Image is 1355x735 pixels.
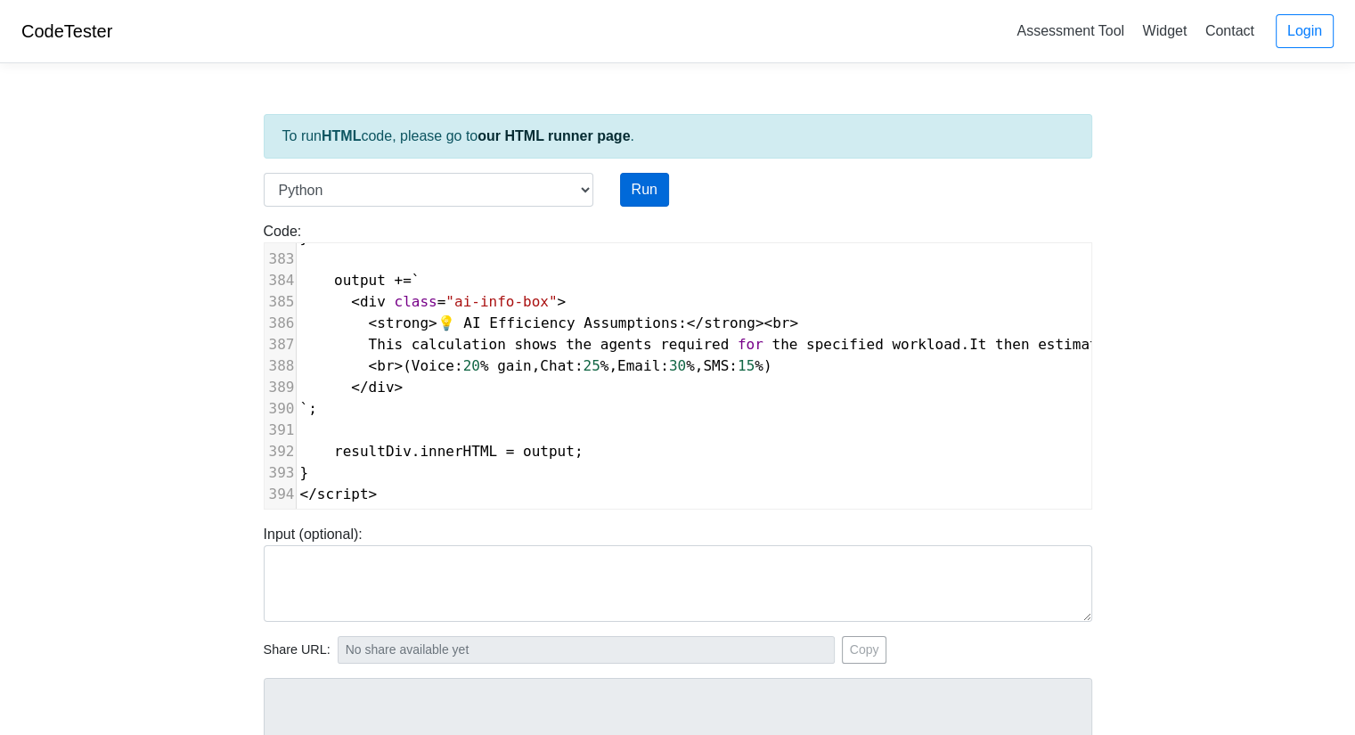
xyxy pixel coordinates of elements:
[250,524,1106,622] div: Input (optional):
[842,636,887,664] button: Copy
[265,484,296,505] div: 394
[600,357,609,374] span: %
[300,314,799,331] span: :
[1135,16,1194,45] a: Widget
[369,379,395,396] span: div
[317,486,369,502] span: script
[478,128,630,143] a: our HTML runner page
[265,313,296,334] div: 386
[265,420,296,441] div: 391
[806,336,884,353] span: specified
[338,636,835,664] input: No share available yet
[265,270,296,291] div: 384
[617,357,660,374] span: Email
[686,357,695,374] span: %
[703,357,729,374] span: SMS
[995,336,1030,353] span: then
[566,336,592,353] span: the
[300,486,317,502] span: </
[265,441,296,462] div: 392
[489,314,575,331] span: Efficiency
[412,357,454,374] span: Voice
[300,272,420,289] span: `
[322,128,361,143] strong: HTML
[250,221,1106,510] div: Code:
[351,379,368,396] span: </
[660,336,729,353] span: required
[584,314,678,331] span: Assumptions
[1038,336,1115,353] span: estimates
[300,464,309,481] span: }
[265,249,296,270] div: 383
[892,336,960,353] span: workload
[755,357,763,374] span: %
[463,314,480,331] span: AI
[394,357,403,374] span: >
[497,357,532,374] span: gain
[506,443,515,460] span: =
[558,293,567,310] span: >
[264,641,331,660] span: Share URL:
[789,314,798,331] span: >
[394,379,403,396] span: >
[523,443,575,460] span: output
[369,314,378,331] span: <
[463,357,480,374] span: 20
[334,443,412,460] span: resultDiv
[1009,16,1131,45] a: Assessment Tool
[1276,14,1334,48] a: Login
[969,336,986,353] span: It
[738,336,763,353] span: for
[265,398,296,420] div: 390
[480,357,489,374] span: %
[669,357,686,374] span: 30
[755,314,772,331] span: ><
[265,334,296,355] div: 387
[1198,16,1261,45] a: Contact
[265,377,296,398] div: 389
[369,486,378,502] span: >
[21,21,112,41] a: CodeTester
[351,293,360,310] span: <
[772,314,789,331] span: br
[394,293,437,310] span: class
[300,357,772,374] span: ( : , : , : , : )
[300,400,317,417] span: `;
[583,357,600,374] span: 25
[429,314,437,331] span: >
[687,314,704,331] span: </
[369,336,404,353] span: This
[445,293,557,310] span: "ai-info-box"
[377,357,394,374] span: br
[265,355,296,377] div: 388
[437,293,446,310] span: =
[394,272,411,289] span: +=
[738,357,755,374] span: 15
[369,357,378,374] span: <
[771,336,797,353] span: the
[514,336,557,353] span: shows
[540,357,575,374] span: Chat
[334,272,386,289] span: output
[300,443,584,460] span: . ;
[360,293,386,310] span: div
[600,336,652,353] span: agents
[620,173,669,207] button: Run
[264,114,1092,159] div: To run code, please go to .
[437,314,455,331] span: 💡
[412,336,506,353] span: calculation
[377,314,429,331] span: strong
[265,462,296,484] div: 393
[265,291,296,313] div: 385
[704,314,755,331] span: strong
[420,443,497,460] span: innerHTML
